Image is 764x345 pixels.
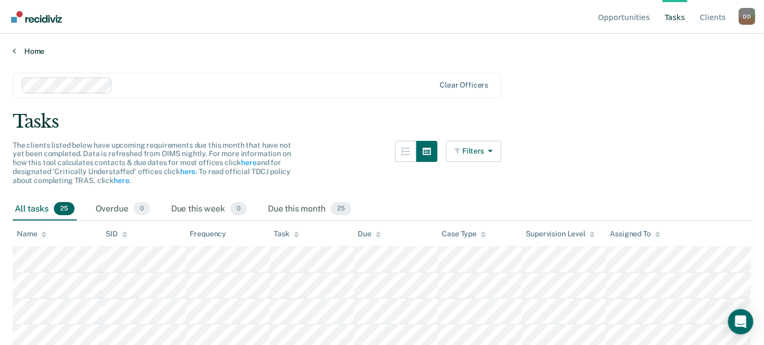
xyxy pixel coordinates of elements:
[610,229,660,238] div: Assigned To
[526,229,595,238] div: Supervision Level
[241,158,256,167] a: here
[274,229,299,238] div: Task
[331,202,351,216] span: 25
[106,229,128,238] div: SID
[114,176,129,185] a: here
[134,202,150,216] span: 0
[13,141,291,185] span: The clients listed below have upcoming requirements due this month that have not yet been complet...
[54,202,74,216] span: 25
[17,229,46,238] div: Name
[739,8,756,25] div: D D
[230,202,247,216] span: 0
[13,198,77,221] div: All tasks25
[180,167,195,176] a: here
[358,229,381,238] div: Due
[739,8,756,25] button: Profile dropdown button
[94,198,152,221] div: Overdue0
[13,111,751,132] div: Tasks
[440,81,488,90] div: Clear officers
[266,198,353,221] div: Due this month25
[169,198,249,221] div: Due this week0
[728,309,753,334] div: Open Intercom Messenger
[11,11,62,23] img: Recidiviz
[13,46,751,56] a: Home
[446,141,502,162] button: Filters
[190,229,227,238] div: Frequency
[442,229,487,238] div: Case Type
